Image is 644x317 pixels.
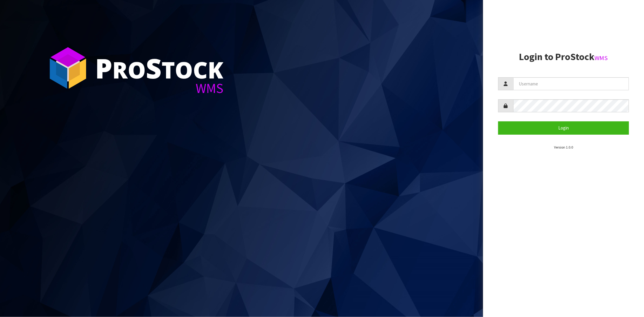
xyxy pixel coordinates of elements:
input: Username [513,77,629,90]
div: WMS [95,82,223,95]
small: WMS [594,54,608,62]
h2: Login to ProStock [498,52,629,62]
button: Login [498,121,629,134]
img: ProStock Cube [45,45,91,91]
span: P [95,50,112,86]
small: Version 1.0.0 [554,145,573,149]
div: ro tock [95,54,223,82]
span: S [146,50,162,86]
